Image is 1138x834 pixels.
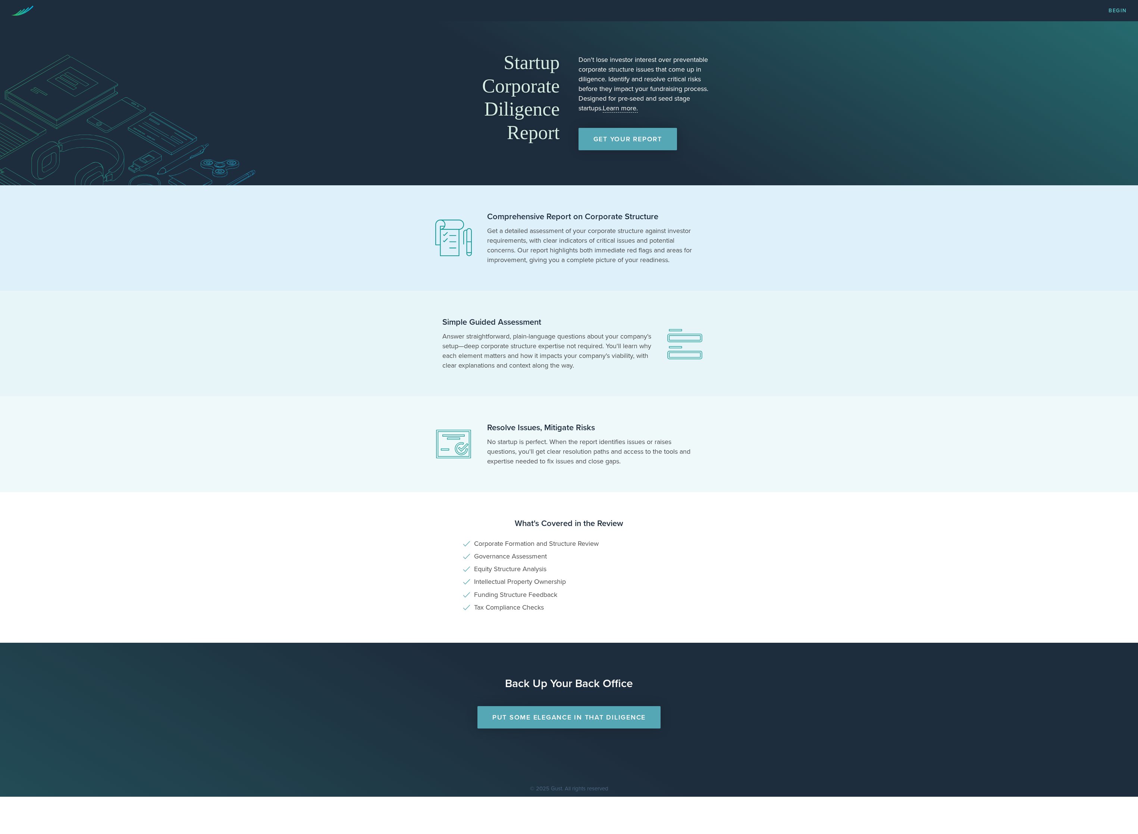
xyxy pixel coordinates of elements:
h2: Resolve Issues, Mitigate Risks [487,422,696,433]
h3: What's Covered in the Review [15,518,1123,529]
a: Get Your Report [579,128,677,150]
p: Get a detailed assessment of your corporate structure against investor requirements, with clear i... [487,226,696,265]
li: Equity Structure Analysis [463,566,675,573]
p: No startup is perfect. When the report identifies issues or raises questions, you'll get clear re... [487,437,696,466]
h1: Back Up Your Back Office [4,676,1134,691]
li: Corporate Formation and Structure Review [463,540,675,547]
a: Learn more. [603,104,638,113]
a: Begin [1109,8,1127,13]
li: Governance Assessment [463,553,675,560]
p: Answer straightforward, plain-language questions about your company's setup—deep corporate struct... [442,331,651,370]
p: Don't lose investor interest over preventable corporate structure issues that come up in diligenc... [579,55,711,113]
li: Intellectual Property Ownership [463,578,675,585]
li: Funding Structure Feedback [463,591,675,598]
a: Put Some Elegance in that Diligence [477,706,661,728]
h1: Startup Corporate Diligence Report [427,51,560,144]
p: © 2025 Gust. All rights reserved [4,784,1134,793]
h2: Simple Guided Assessment [442,317,651,328]
li: Tax Compliance Checks [463,604,675,611]
h2: Comprehensive Report on Corporate Structure [487,211,696,222]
